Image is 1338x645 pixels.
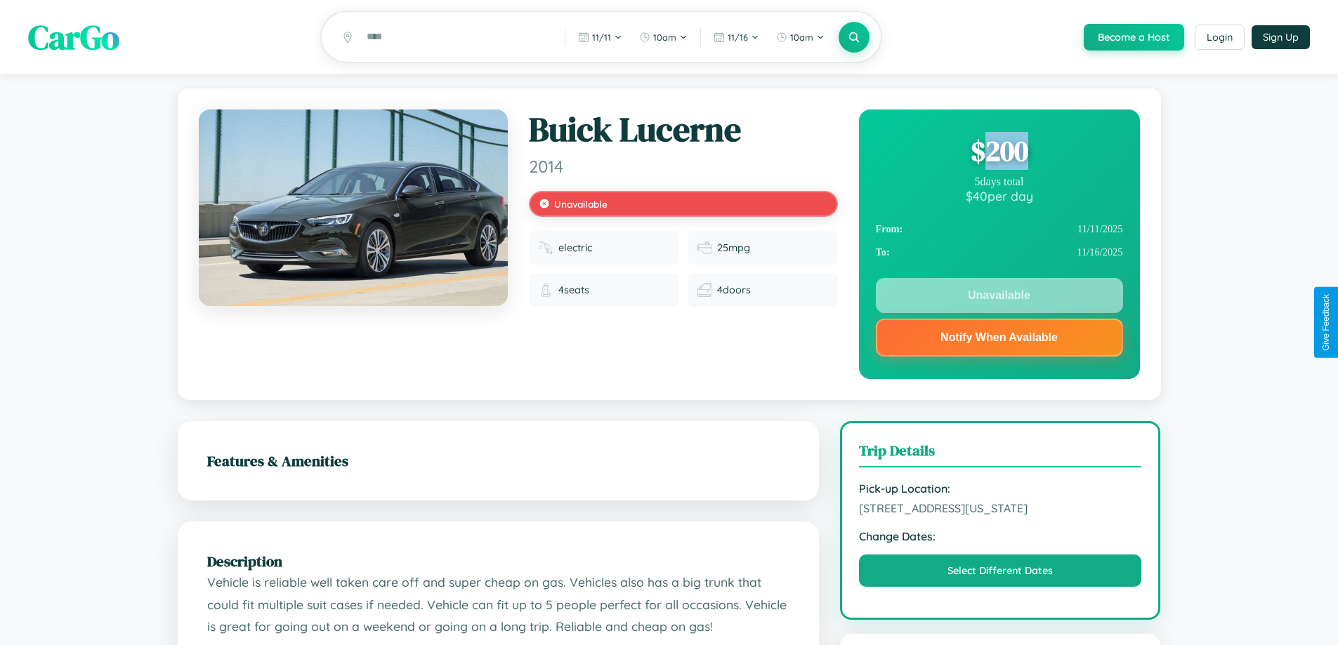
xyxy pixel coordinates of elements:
button: Select Different Dates [859,554,1142,587]
span: 11 / 11 [592,32,611,43]
span: 4 doors [717,284,751,296]
button: Notify When Available [876,319,1123,357]
span: [STREET_ADDRESS][US_STATE] [859,501,1142,515]
span: electric [558,241,592,254]
img: Buick Lucerne 2014 [199,109,508,306]
div: $ 200 [876,132,1123,170]
span: 10am [790,32,813,43]
button: 11/16 [707,26,766,48]
span: 25 mpg [717,241,750,254]
span: Unavailable [554,198,608,210]
p: Vehicle is reliable well taken care off and super cheap on gas. Vehicles also has a big trunk tha... [207,571,789,638]
strong: Change Dates: [859,529,1142,543]
div: 11 / 11 / 2025 [876,218,1123,241]
img: Fuel type [539,241,553,255]
button: 10am [632,26,695,48]
h1: Buick Lucerne [529,109,838,150]
button: Become a Host [1084,24,1184,51]
div: 5 days total [876,175,1123,188]
span: 4 seats [558,284,589,296]
strong: Pick-up Location: [859,481,1142,496]
span: 2014 [529,156,838,177]
img: Fuel efficiency [697,241,711,255]
div: $ 40 per day [876,188,1123,204]
button: 10am [769,26,832,48]
strong: To: [876,246,890,258]
strong: From: [876,223,903,235]
button: Sign Up [1252,25,1310,49]
button: Unavailable [876,278,1123,313]
span: CarGo [28,14,119,60]
img: Seats [539,283,553,297]
span: 10am [653,32,676,43]
h2: Features & Amenities [207,451,789,471]
button: 11/11 [571,26,629,48]
h2: Description [207,551,789,571]
div: 11 / 16 / 2025 [876,241,1123,264]
h3: Trip Details [859,440,1142,467]
img: Doors [697,283,711,297]
div: Give Feedback [1321,294,1331,351]
button: Login [1195,25,1245,50]
span: 11 / 16 [728,32,748,43]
